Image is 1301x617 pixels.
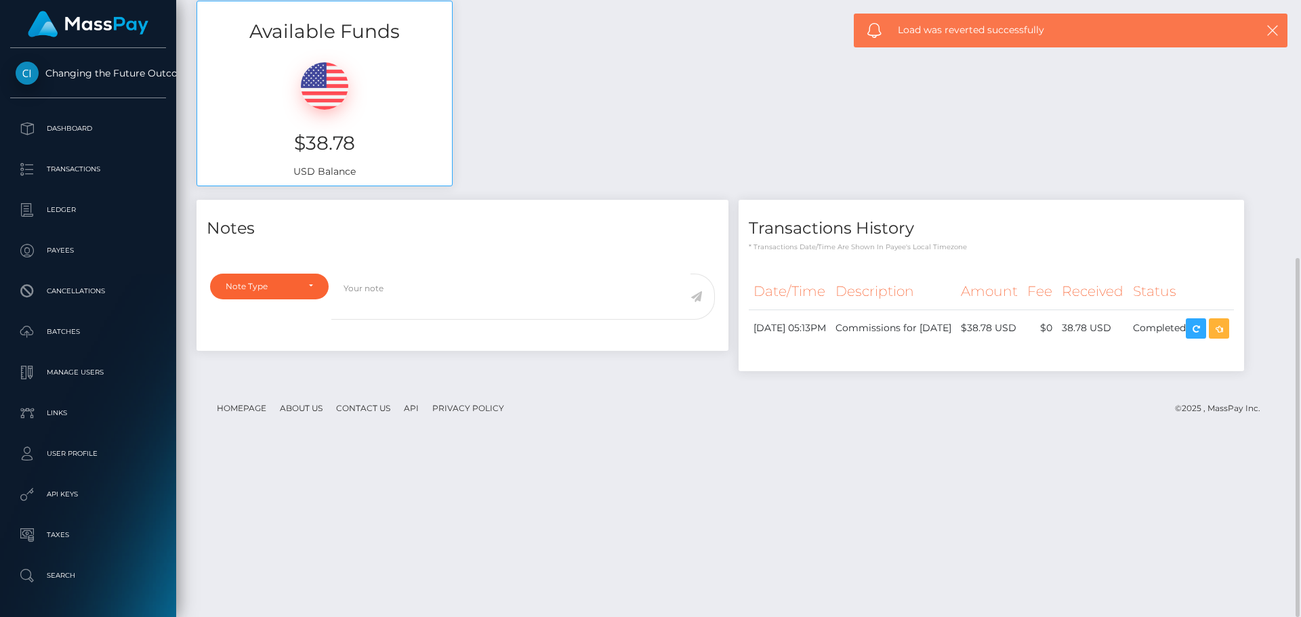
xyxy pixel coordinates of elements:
p: Cancellations [16,281,161,301]
p: User Profile [16,444,161,464]
p: Taxes [16,525,161,545]
span: Load was reverted successfully [898,23,1233,37]
p: Batches [16,322,161,342]
p: Payees [16,240,161,261]
p: Manage Users [16,362,161,383]
p: API Keys [16,484,161,505]
p: Links [16,403,161,423]
p: Search [16,566,161,586]
p: Ledger [16,200,161,220]
img: MassPay Logo [28,11,148,37]
img: Changing the Future Outcome Inc [16,62,39,85]
span: Changing the Future Outcome Inc [10,67,166,79]
p: Transactions [16,159,161,179]
p: Dashboard [16,119,161,139]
